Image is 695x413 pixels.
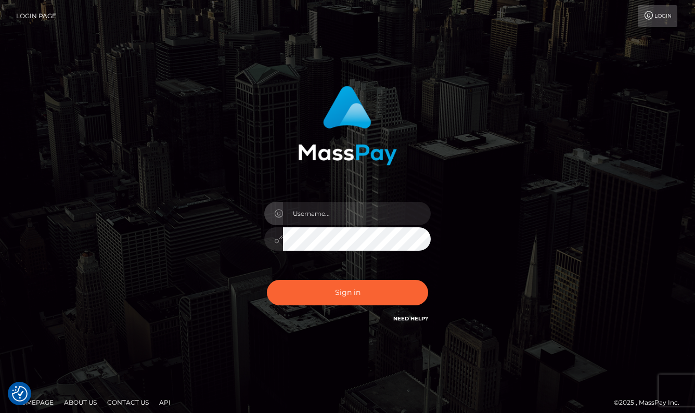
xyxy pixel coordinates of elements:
div: © 2025 , MassPay Inc. [614,397,687,408]
button: Sign in [267,280,428,305]
input: Username... [283,202,431,225]
a: About Us [60,394,101,410]
a: Homepage [11,394,58,410]
a: Contact Us [103,394,153,410]
img: Revisit consent button [12,386,28,402]
a: Login [638,5,677,27]
a: API [155,394,175,410]
img: MassPay Login [298,86,397,165]
button: Consent Preferences [12,386,28,402]
a: Login Page [16,5,56,27]
a: Need Help? [393,315,428,322]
